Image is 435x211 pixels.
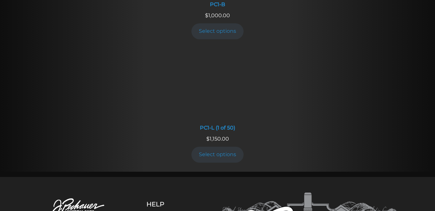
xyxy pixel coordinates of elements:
span: 1,150.00 [206,136,229,142]
span: $ [206,136,210,142]
span: $ [205,12,208,19]
a: Add to cart: “PC1-B” [191,23,244,39]
div: PC1-B [54,1,381,7]
h5: Help [146,200,197,208]
a: Add to cart: “PC1-L (1 of 50)” [191,147,244,163]
span: 1,000.00 [205,12,230,19]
